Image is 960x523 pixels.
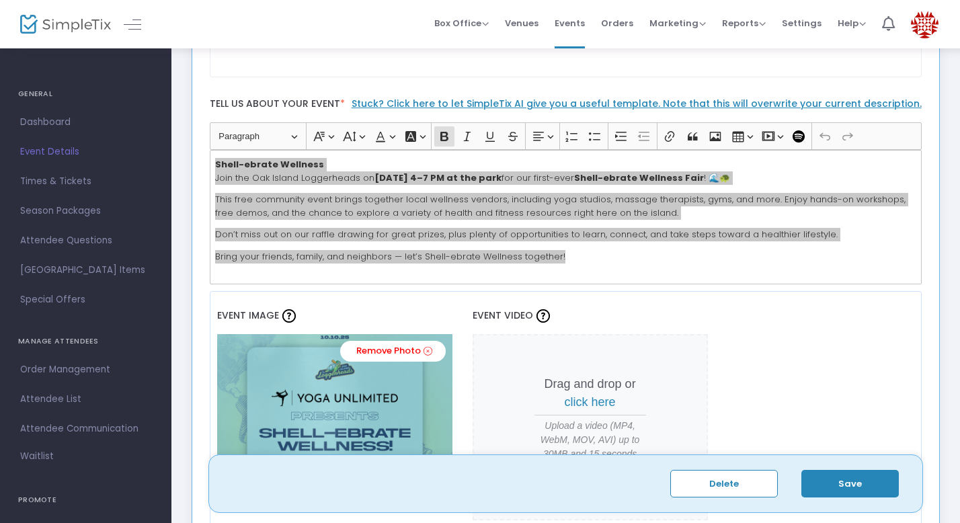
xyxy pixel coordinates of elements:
[352,97,922,110] a: Stuck? Click here to let SimpleTix AI give you a useful template. Note that this will overwrite y...
[215,250,916,264] p: Bring your friends, family, and neighbors — let’s Shell-ebrate Wellness together!
[215,228,916,241] p: Don’t miss out on our raffle drawing for great prizes, plus plenty of opportunities to learn, con...
[218,128,288,145] span: Paragraph
[20,202,151,220] span: Season Packages
[217,334,452,482] img: WellnessFair7910313.png
[722,17,766,30] span: Reports
[649,17,706,30] span: Marketing
[20,114,151,131] span: Dashboard
[215,158,916,184] p: Join the Oak Island Loggerheads on for our first-ever ! 🌊🐢
[20,420,151,438] span: Attendee Communication
[217,309,279,322] span: Event Image
[20,450,54,463] span: Waitlist
[18,328,153,355] h4: MANAGE ATTENDEES
[801,470,899,497] button: Save
[838,17,866,30] span: Help
[534,419,646,475] span: Upload a video (MP4, WebM, MOV, AVI) up to 30MB and 15 seconds long.
[601,6,633,40] span: Orders
[203,91,928,122] label: Tell us about your event
[215,158,324,171] strong: Shell-ebrate Wellness
[374,171,502,184] strong: [DATE] 4–7 PM at the park
[20,391,151,408] span: Attendee List
[18,81,153,108] h4: GENERAL
[20,173,151,190] span: Times & Tickets
[20,143,151,161] span: Event Details
[212,126,303,147] button: Paragraph
[555,6,585,40] span: Events
[282,309,296,323] img: question-mark
[434,17,489,30] span: Box Office
[574,171,704,184] strong: Shell-ebrate Wellness Fair
[670,470,778,497] button: Delete
[20,261,151,279] span: [GEOGRAPHIC_DATA] Items
[536,309,550,323] img: question-mark
[20,361,151,378] span: Order Management
[215,193,916,219] p: This free community event brings together local wellness vendors, including yoga studios, massage...
[505,6,538,40] span: Venues
[534,375,646,411] p: Drag and drop or
[20,232,151,249] span: Attendee Questions
[473,309,533,322] span: Event Video
[782,6,822,40] span: Settings
[20,291,151,309] span: Special Offers
[340,341,446,362] a: Remove Photo
[18,487,153,514] h4: PROMOTE
[565,395,616,409] span: click here
[210,150,922,284] div: Rich Text Editor, main
[210,122,922,149] div: Editor toolbar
